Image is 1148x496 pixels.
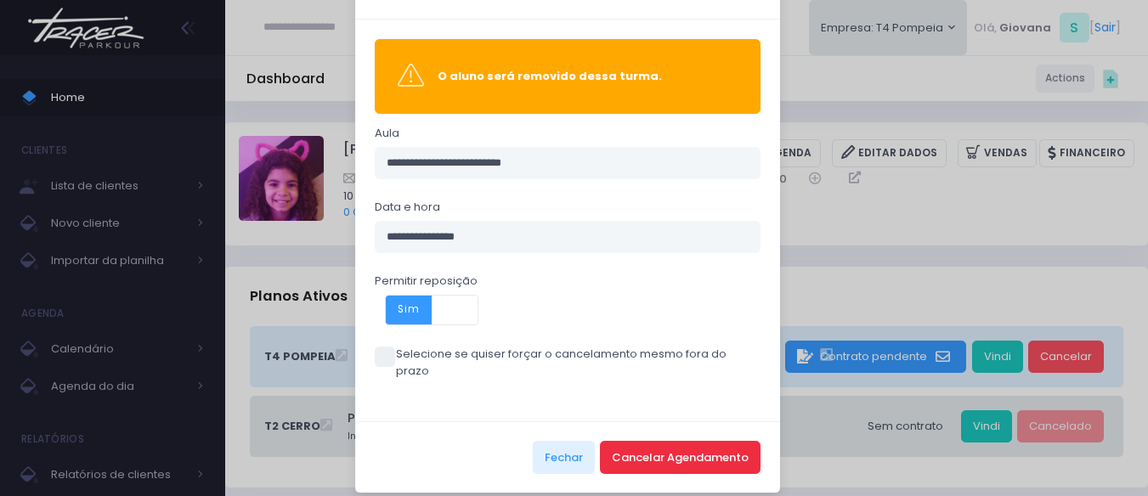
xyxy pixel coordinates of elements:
button: Fechar [533,441,595,473]
button: Cancelar Agendamento [600,441,761,473]
label: Permitir reposição [375,273,478,290]
label: Selecione se quiser forçar o cancelamento mesmo fora do prazo [375,346,761,379]
span: Sim [386,296,432,324]
label: Aula [375,125,399,142]
div: O aluno será removido dessa turma. [438,68,738,85]
label: Data e hora [375,199,440,216]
